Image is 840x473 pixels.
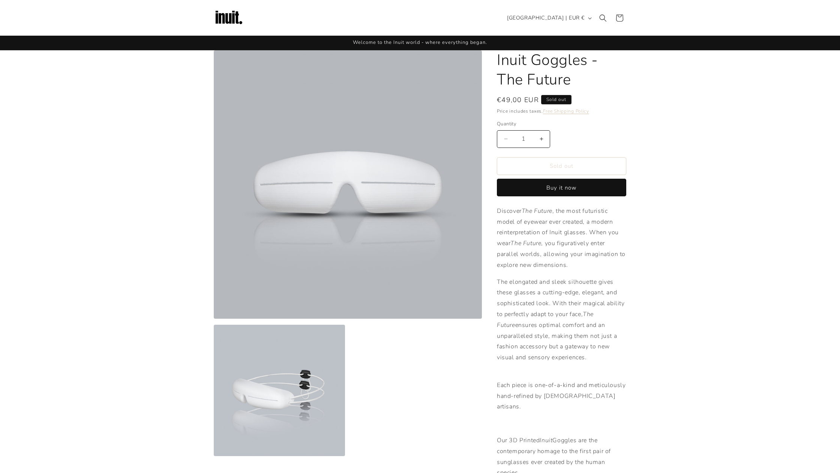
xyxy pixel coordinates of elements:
summary: Search [595,10,611,26]
em: The Future [510,239,541,247]
img: Inuit Logo [214,3,244,33]
label: Quantity [497,121,626,128]
button: [GEOGRAPHIC_DATA] | EUR € [502,11,595,25]
em: The Future [522,207,552,215]
span: €49,00 EUR [497,95,539,105]
span: Sold out [541,95,571,104]
span: Welcome to the Inuit world - where everything began. [353,39,487,46]
p: The elongated and sleek silhouette gives these glasses a cutting-edge, elegant, and sophisticated... [497,277,626,374]
p: Each piece is one-of-a-kind and meticulously hand-refined by [DEMOGRAPHIC_DATA] artisans. [497,380,626,412]
div: Announcement [214,36,626,50]
em: Inuit [540,436,552,444]
p: Discover , the most futuristic model of eyewear ever created, a modern reinterpretation of Inuit ... [497,206,626,271]
button: Buy it now [497,179,626,196]
a: Free Shipping Policy [543,108,589,114]
em: The Future [497,310,594,329]
div: Price includes taxes. [497,107,626,115]
span: [GEOGRAPHIC_DATA] | EUR € [507,14,585,22]
button: Sold out [497,157,626,175]
h1: Inuit Goggles - The Future [497,50,626,89]
media-gallery: Gallery Viewer [214,50,482,456]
